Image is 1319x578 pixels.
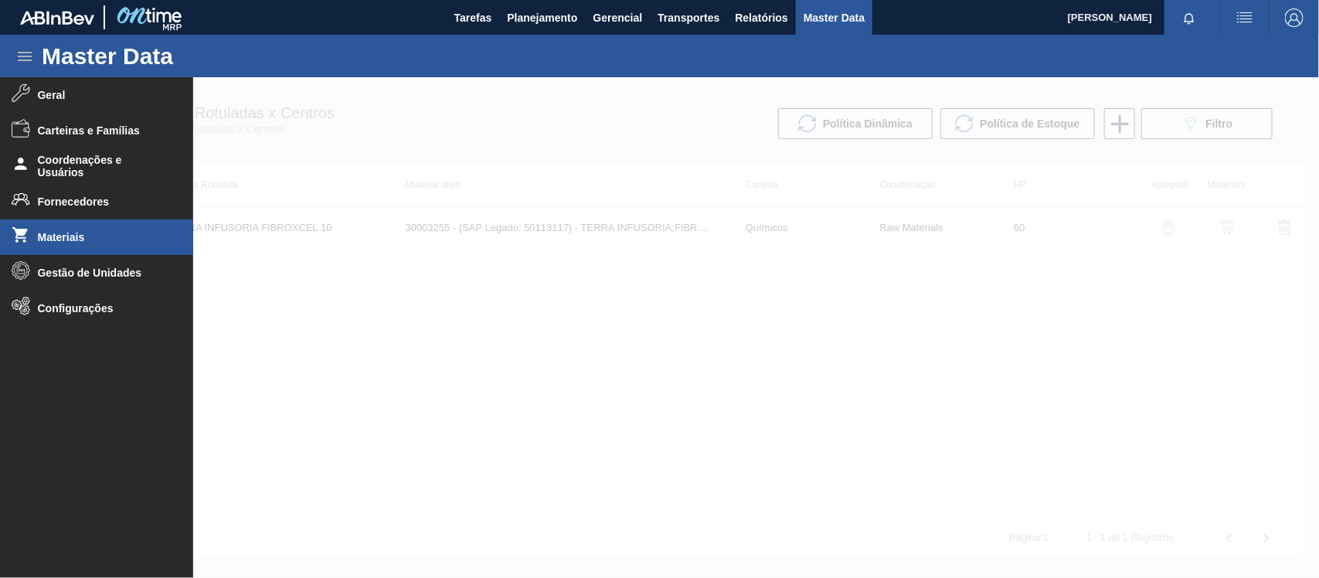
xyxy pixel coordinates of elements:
[38,302,165,314] span: Configurações
[658,8,719,27] span: Transportes
[1285,8,1304,27] img: Logout
[38,231,165,243] span: Materiais
[454,8,492,27] span: Tarefas
[507,8,577,27] span: Planejamento
[38,124,165,137] span: Carteiras e Famílias
[1236,8,1254,27] img: userActions
[1164,7,1214,29] button: Notificações
[42,47,316,65] h1: Master Data
[804,8,865,27] span: Master Data
[38,267,165,279] span: Gestão de Unidades
[593,8,643,27] span: Gerencial
[38,154,165,178] span: Coordenações e Usuários
[20,11,94,25] img: TNhmsLtSVTkK8tSr43FrP2fwEKptu5GPRR3wAAAABJRU5ErkJggg==
[38,89,165,101] span: Geral
[38,195,165,208] span: Fornecedores
[735,8,787,27] span: Relatórios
